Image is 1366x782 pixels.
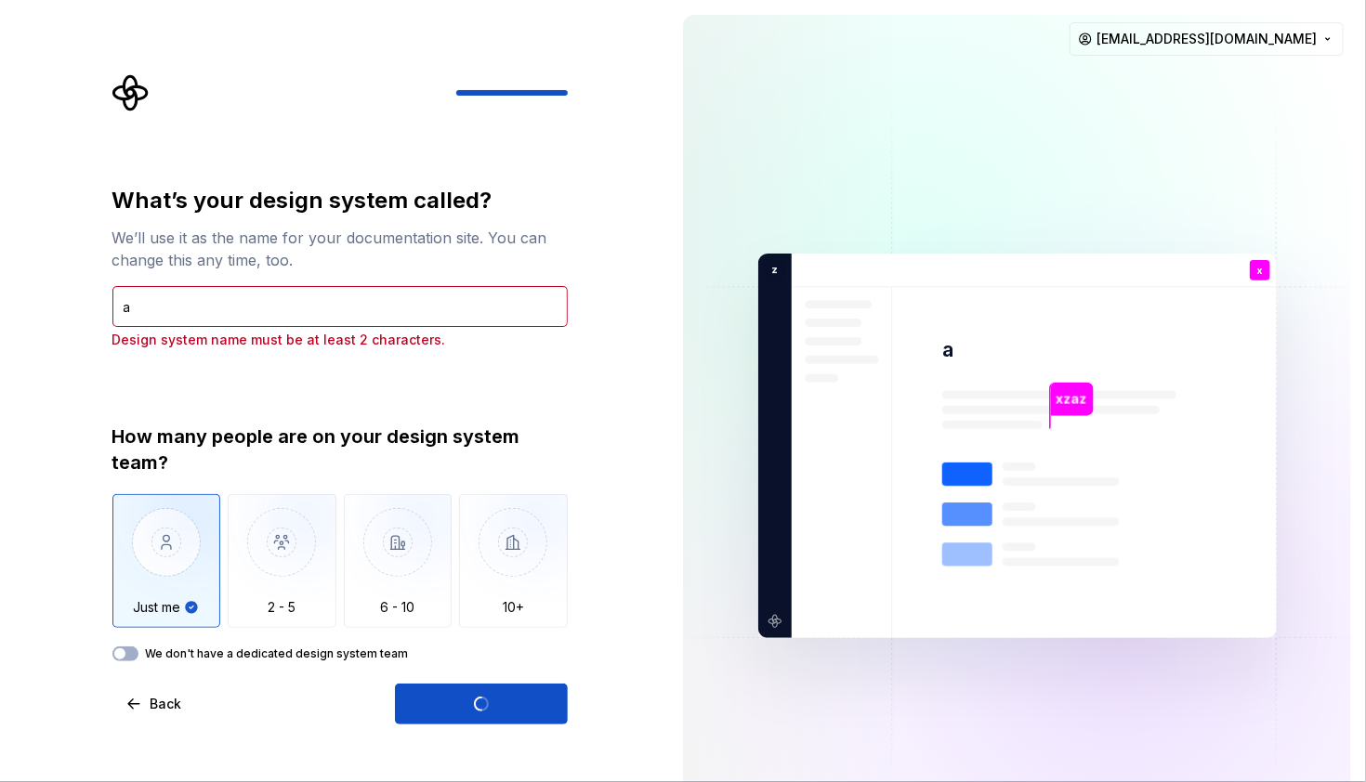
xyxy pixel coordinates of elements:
div: We’ll use it as the name for your documentation site. You can change this any time, too. [112,227,568,271]
button: Back [112,684,198,724]
p: Design system name must be at least 2 characters. [112,331,568,349]
div: What’s your design system called? [112,186,568,215]
p: a [942,337,954,364]
span: [EMAIL_ADDRESS][DOMAIN_NAME] [1097,30,1317,48]
p: z [765,262,778,279]
label: We don't have a dedicated design system team [146,646,409,661]
p: x [1256,266,1262,276]
div: How many people are on your design system team? [112,424,568,476]
button: [EMAIL_ADDRESS][DOMAIN_NAME] [1070,22,1344,56]
span: Back [151,695,182,713]
svg: Supernova Logo [112,74,150,111]
input: Design system name [112,286,568,327]
p: xzaz [1056,389,1086,410]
